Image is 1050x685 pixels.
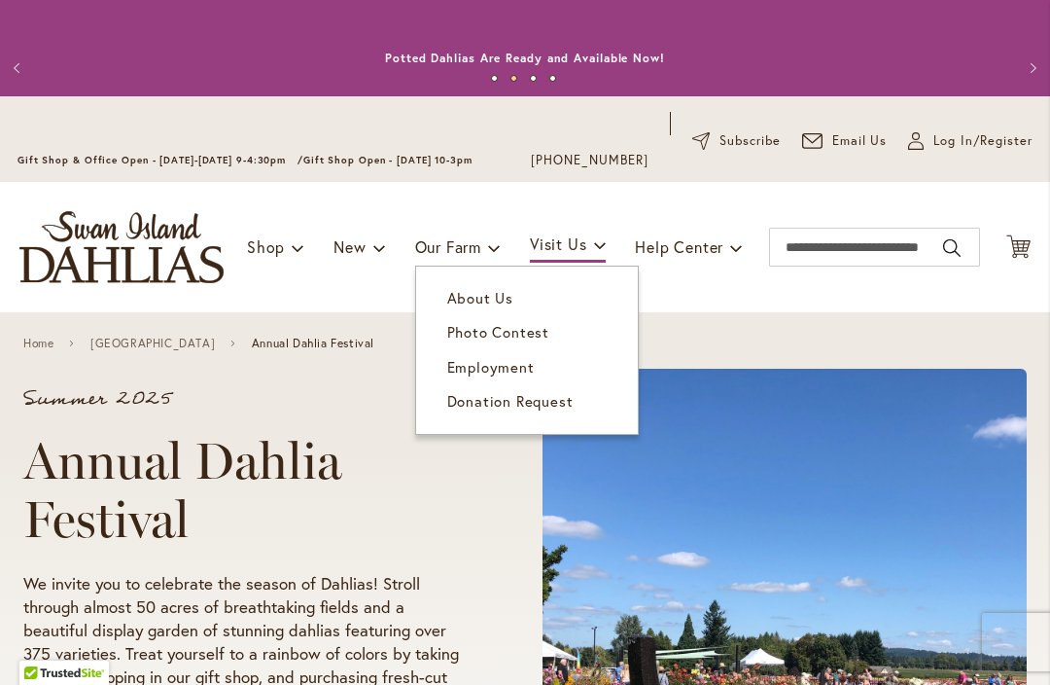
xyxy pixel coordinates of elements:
button: 4 of 4 [549,75,556,82]
a: Home [23,337,53,350]
span: Log In/Register [933,131,1032,151]
a: [PHONE_NUMBER] [531,151,648,170]
span: Gift Shop Open - [DATE] 10-3pm [303,154,472,166]
span: Shop [247,236,285,257]
a: Potted Dahlias Are Ready and Available Now! [385,51,665,65]
span: Email Us [832,131,888,151]
span: New [333,236,366,257]
button: 3 of 4 [530,75,537,82]
a: Subscribe [692,131,781,151]
button: 1 of 4 [491,75,498,82]
span: Photo Contest [447,322,549,342]
span: Gift Shop & Office Open - [DATE]-[DATE] 9-4:30pm / [17,154,303,166]
span: Our Farm [415,236,481,257]
span: Employment [447,357,535,377]
p: Summer 2025 [23,389,469,409]
a: Email Us [802,131,888,151]
a: [GEOGRAPHIC_DATA] [90,337,215,350]
h1: Annual Dahlia Festival [23,432,469,549]
span: Annual Dahlia Festival [252,337,374,350]
a: Log In/Register [908,131,1032,151]
span: Subscribe [719,131,781,151]
button: 2 of 4 [510,75,517,82]
span: Visit Us [530,234,586,254]
span: Donation Request [447,391,574,411]
span: Help Center [635,236,723,257]
button: Next [1011,49,1050,88]
span: About Us [447,288,513,307]
a: store logo [19,211,224,283]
